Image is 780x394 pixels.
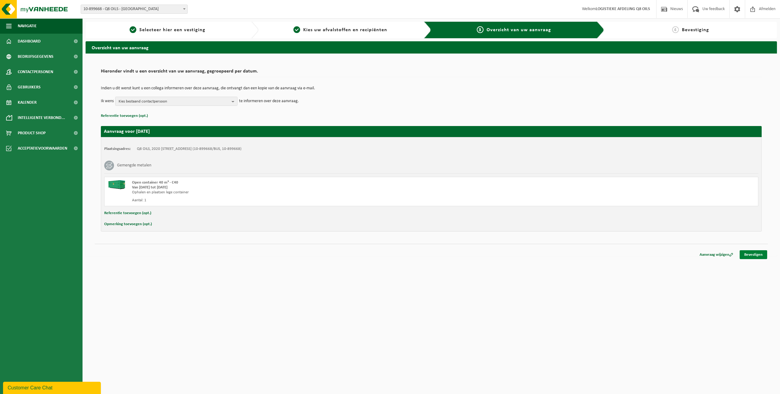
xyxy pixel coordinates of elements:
[81,5,187,13] span: 10-899668 - Q8 OILS - ANTWERPEN
[18,64,53,80] span: Contactpersonen
[695,250,738,259] a: Aanvraag wijzigen
[3,381,102,394] iframe: chat widget
[81,5,188,14] span: 10-899668 - Q8 OILS - ANTWERPEN
[487,28,551,32] span: Overzicht van uw aanvraag
[18,110,65,125] span: Intelligente verbond...
[108,180,126,189] img: HK-XC-40-GN-00.png
[117,161,151,170] h3: Gemengde metalen
[115,97,237,106] button: Kies bestaand contactpersoon
[86,41,777,53] h2: Overzicht van uw aanvraag
[18,34,41,49] span: Dashboard
[18,95,37,110] span: Kalender
[18,141,67,156] span: Acceptatievoorwaarden
[262,26,419,34] a: 2Kies uw afvalstoffen en recipiënten
[101,69,762,77] h2: Hieronder vindt u een overzicht van uw aanvraag, gegroepeerd per datum.
[18,49,53,64] span: Bedrijfsgegevens
[293,26,300,33] span: 2
[119,97,229,106] span: Kies bestaand contactpersoon
[132,198,456,203] div: Aantal: 1
[130,26,136,33] span: 1
[18,80,41,95] span: Gebruikers
[101,112,148,120] button: Referentie toevoegen (opt.)
[104,220,152,228] button: Opmerking toevoegen (opt.)
[18,125,46,141] span: Product Shop
[139,28,205,32] span: Selecteer hier een vestiging
[101,97,114,106] p: Ik wens
[104,209,151,217] button: Referentie toevoegen (opt.)
[132,180,178,184] span: Open container 40 m³ - C40
[104,129,150,134] strong: Aanvraag voor [DATE]
[682,28,709,32] span: Bevestiging
[18,18,37,34] span: Navigatie
[477,26,484,33] span: 3
[239,97,299,106] p: te informeren over deze aanvraag.
[101,86,762,91] p: Indien u dit wenst kunt u een collega informeren over deze aanvraag, die ontvangt dan een kopie v...
[596,7,650,11] strong: LOGISTIEKE AFDELING Q8 OILS
[132,190,456,195] div: Ophalen en plaatsen lege container
[740,250,767,259] a: Bevestigen
[137,147,241,151] td: Q8 OILS, 2020 [STREET_ADDRESS] (10-899668/BUS, 10-899668)
[104,147,131,151] strong: Plaatsingsadres:
[132,185,167,189] strong: Van [DATE] tot [DATE]
[89,26,246,34] a: 1Selecteer hier een vestiging
[303,28,387,32] span: Kies uw afvalstoffen en recipiënten
[672,26,679,33] span: 4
